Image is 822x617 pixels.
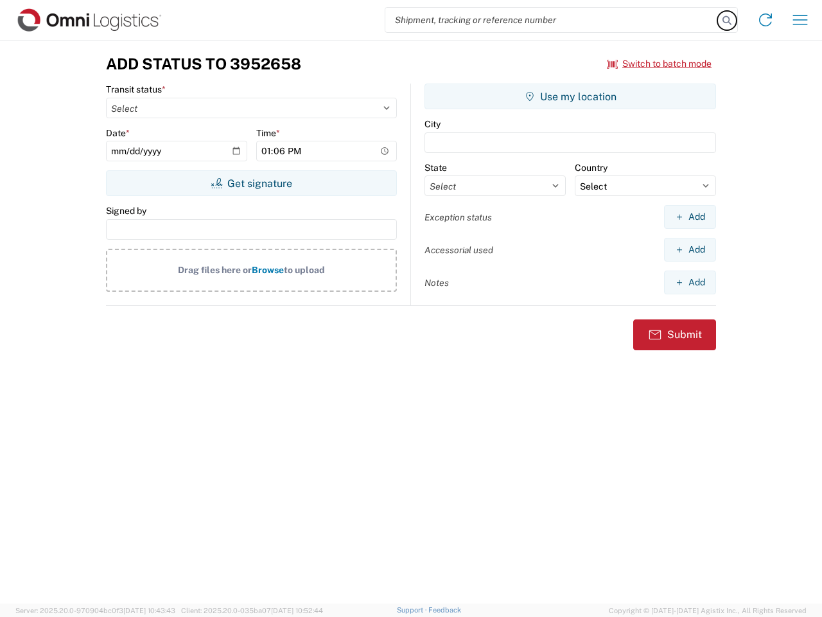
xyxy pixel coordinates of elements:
[252,265,284,275] span: Browse
[15,607,175,614] span: Server: 2025.20.0-970904bc0f3
[424,84,716,109] button: Use my location
[271,607,323,614] span: [DATE] 10:52:44
[428,606,461,614] a: Feedback
[424,211,492,223] label: Exception status
[123,607,175,614] span: [DATE] 10:43:43
[256,127,280,139] label: Time
[385,8,718,32] input: Shipment, tracking or reference number
[424,277,449,289] label: Notes
[178,265,252,275] span: Drag files here or
[664,205,716,229] button: Add
[633,319,716,350] button: Submit
[106,84,166,95] label: Transit status
[664,238,716,262] button: Add
[284,265,325,275] span: to upload
[424,244,493,256] label: Accessorial used
[575,162,608,174] label: Country
[106,127,130,139] label: Date
[664,271,716,294] button: Add
[607,53,712,75] button: Switch to batch mode
[424,162,447,174] label: State
[106,55,301,73] h3: Add Status to 3952658
[424,118,441,130] label: City
[106,170,397,196] button: Get signature
[609,605,807,616] span: Copyright © [DATE]-[DATE] Agistix Inc., All Rights Reserved
[397,606,429,614] a: Support
[106,205,146,217] label: Signed by
[181,607,323,614] span: Client: 2025.20.0-035ba07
